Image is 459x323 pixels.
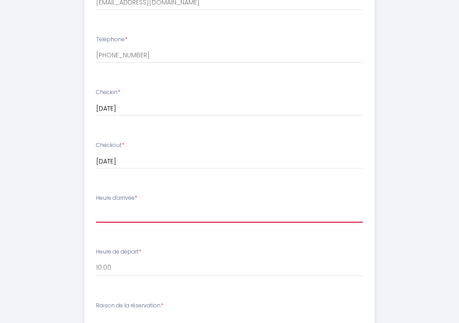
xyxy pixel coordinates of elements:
[96,88,120,97] label: Checkin
[96,194,137,202] label: Heure d'arrivée
[96,301,163,310] label: Raison de la réservation
[96,248,141,256] label: Heure de départ
[96,141,124,150] label: Checkout
[96,35,127,44] label: Téléphone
